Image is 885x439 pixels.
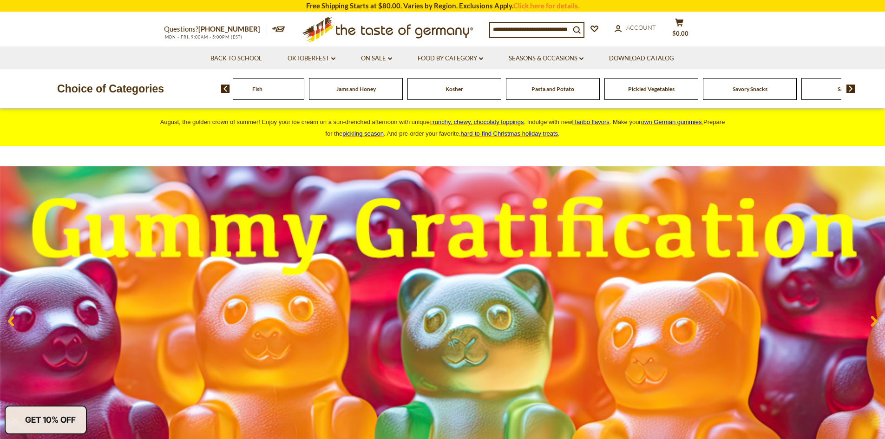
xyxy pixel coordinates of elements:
span: August, the golden crown of summer! Enjoy your ice cream on a sun-drenched afternoon with unique ... [160,118,725,137]
p: Questions? [164,23,267,35]
a: Click here for details. [513,1,579,10]
span: Account [626,24,656,31]
a: [PHONE_NUMBER] [198,25,260,33]
span: . [461,130,560,137]
a: Food By Category [418,53,483,64]
a: Account [615,23,656,33]
a: Pickled Vegetables [628,85,675,92]
a: pickling season [342,130,384,137]
a: Fish [252,85,262,92]
a: Seasons & Occasions [509,53,583,64]
span: MON - FRI, 9:00AM - 5:00PM (EST) [164,34,243,39]
a: Back to School [210,53,262,64]
a: Jams and Honey [336,85,376,92]
a: own German gummies. [641,118,703,125]
a: crunchy, chewy, chocolaty toppings [430,118,524,125]
a: Haribo flavors [572,118,610,125]
a: Download Catalog [609,53,674,64]
span: own German gummies [641,118,702,125]
span: $0.00 [672,30,688,37]
a: hard-to-find Christmas holiday treats [461,130,558,137]
span: runchy, chewy, chocolaty toppings [433,118,524,125]
a: Oktoberfest [288,53,335,64]
a: Sausages [838,85,859,92]
img: next arrow [846,85,855,93]
img: previous arrow [221,85,230,93]
a: Pasta and Potato [531,85,574,92]
a: On Sale [361,53,392,64]
button: $0.00 [666,18,694,41]
a: Kosher [446,85,463,92]
a: Savory Snacks [733,85,767,92]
